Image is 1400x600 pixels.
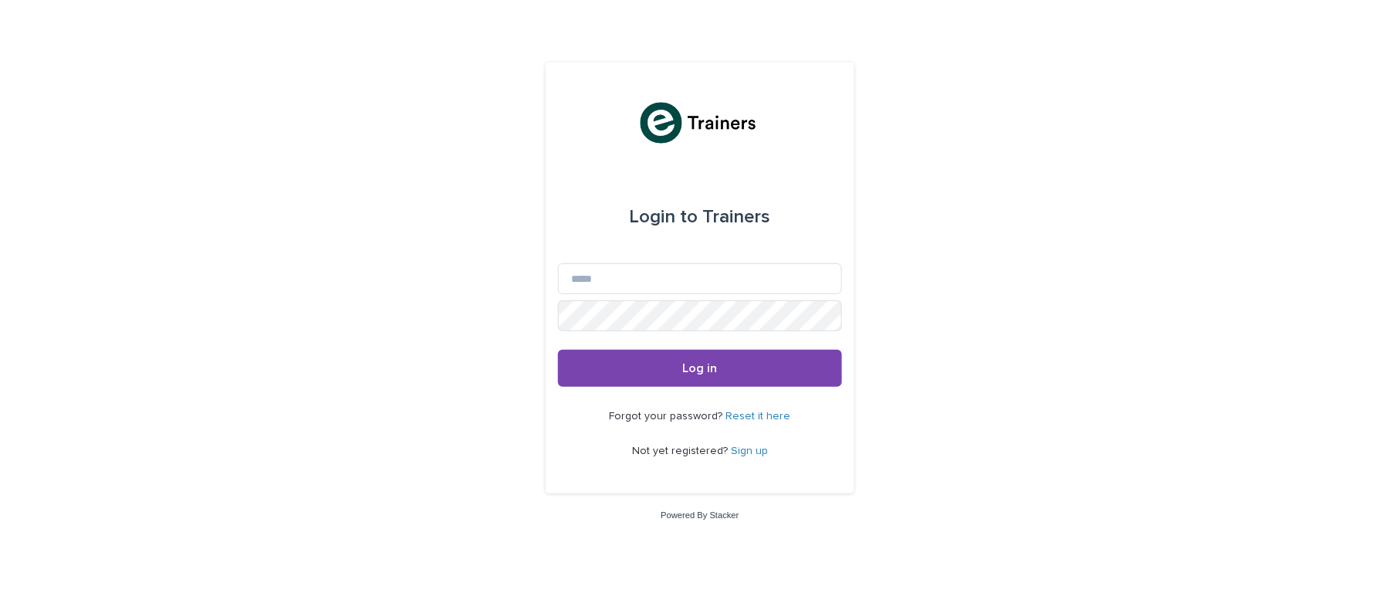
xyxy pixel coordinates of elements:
[630,195,771,239] div: Trainers
[632,446,731,456] span: Not yet registered?
[726,411,791,422] a: Reset it here
[558,350,842,387] button: Log in
[630,208,698,226] span: Login to
[661,510,739,520] a: Powered By Stacker
[610,411,726,422] span: Forgot your password?
[636,100,763,146] img: K0CqGN7SDeD6s4JG8KQk
[683,362,718,375] span: Log in
[731,446,768,456] a: Sign up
